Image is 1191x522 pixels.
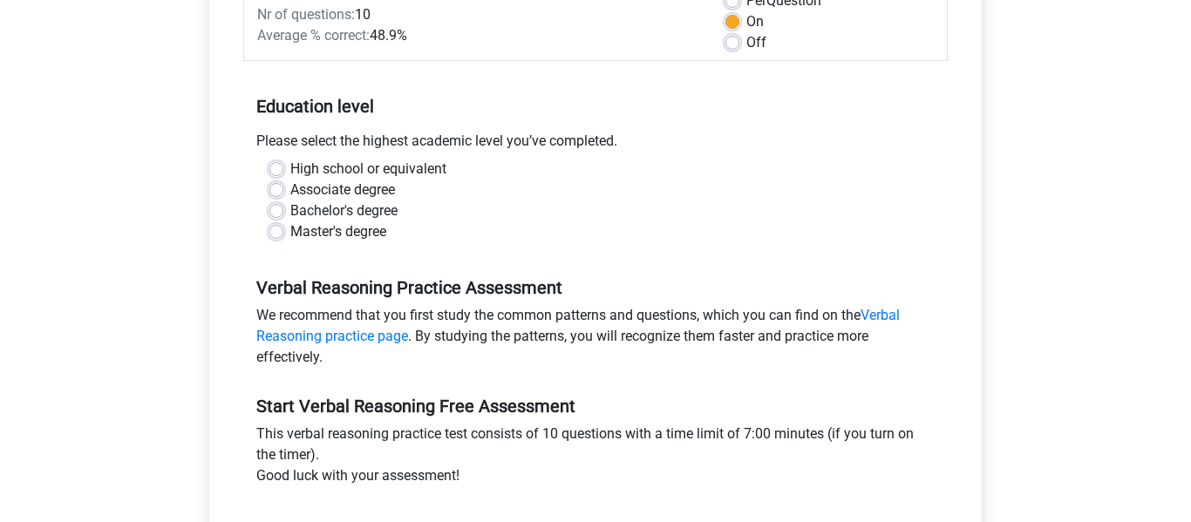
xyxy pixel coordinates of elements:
[290,159,446,180] label: High school or equivalent
[243,424,948,493] div: This verbal reasoning practice test consists of 10 questions with a time limit of 7:00 minutes (i...
[256,277,935,298] h5: Verbal Reasoning Practice Assessment
[257,27,370,44] span: Average % correct:
[256,89,935,124] h5: Education level
[243,305,948,375] div: We recommend that you first study the common patterns and questions, which you can find on the . ...
[243,131,948,159] div: Please select the highest academic level you’ve completed.
[244,4,712,25] div: 10
[746,32,766,53] label: Off
[290,180,395,200] label: Associate degree
[256,396,935,417] h5: Start Verbal Reasoning Free Assessment
[290,221,386,242] label: Master's degree
[746,11,764,32] label: On
[290,200,398,221] label: Bachelor's degree
[244,25,712,46] div: 48.9%
[257,6,355,23] span: Nr of questions:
